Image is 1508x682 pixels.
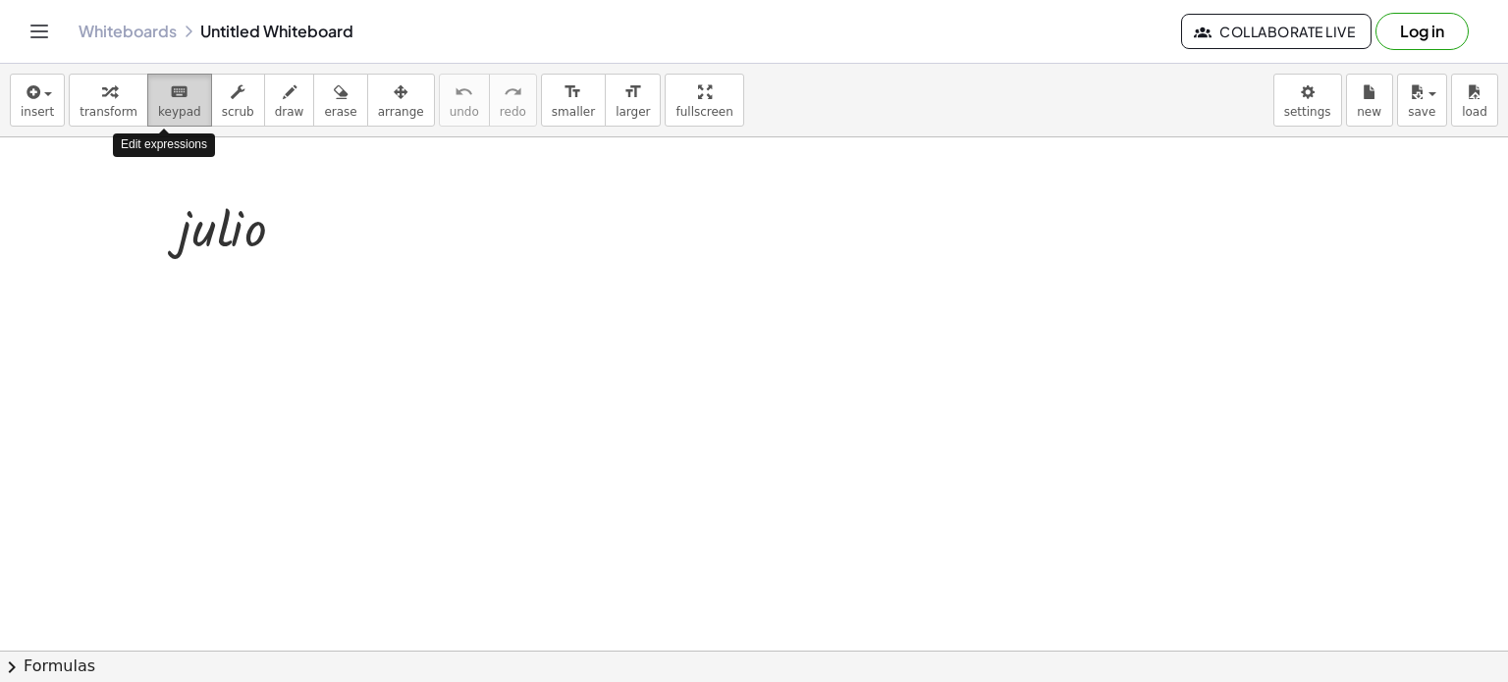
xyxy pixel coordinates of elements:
span: draw [275,105,304,119]
div: Edit expressions [113,133,215,156]
span: load [1462,105,1487,119]
button: format_sizelarger [605,74,661,127]
button: transform [69,74,148,127]
button: Collaborate Live [1181,14,1372,49]
button: Log in [1375,13,1469,50]
span: transform [80,105,137,119]
button: save [1397,74,1447,127]
span: undo [450,105,479,119]
span: redo [500,105,526,119]
span: Collaborate Live [1198,23,1355,40]
i: undo [455,80,473,104]
span: fullscreen [675,105,732,119]
i: keyboard [170,80,188,104]
button: load [1451,74,1498,127]
button: scrub [211,74,265,127]
i: format_size [564,80,582,104]
span: keypad [158,105,201,119]
button: fullscreen [665,74,743,127]
span: insert [21,105,54,119]
button: arrange [367,74,435,127]
span: smaller [552,105,595,119]
span: arrange [378,105,424,119]
span: erase [324,105,356,119]
button: format_sizesmaller [541,74,606,127]
button: settings [1273,74,1342,127]
span: new [1357,105,1381,119]
a: Whiteboards [79,22,177,41]
button: new [1346,74,1393,127]
button: keyboardkeypad [147,74,212,127]
button: insert [10,74,65,127]
button: Toggle navigation [24,16,55,47]
button: erase [313,74,367,127]
button: draw [264,74,315,127]
span: save [1408,105,1435,119]
button: undoundo [439,74,490,127]
span: settings [1284,105,1331,119]
i: redo [504,80,522,104]
i: format_size [623,80,642,104]
span: scrub [222,105,254,119]
span: larger [616,105,650,119]
button: redoredo [489,74,537,127]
